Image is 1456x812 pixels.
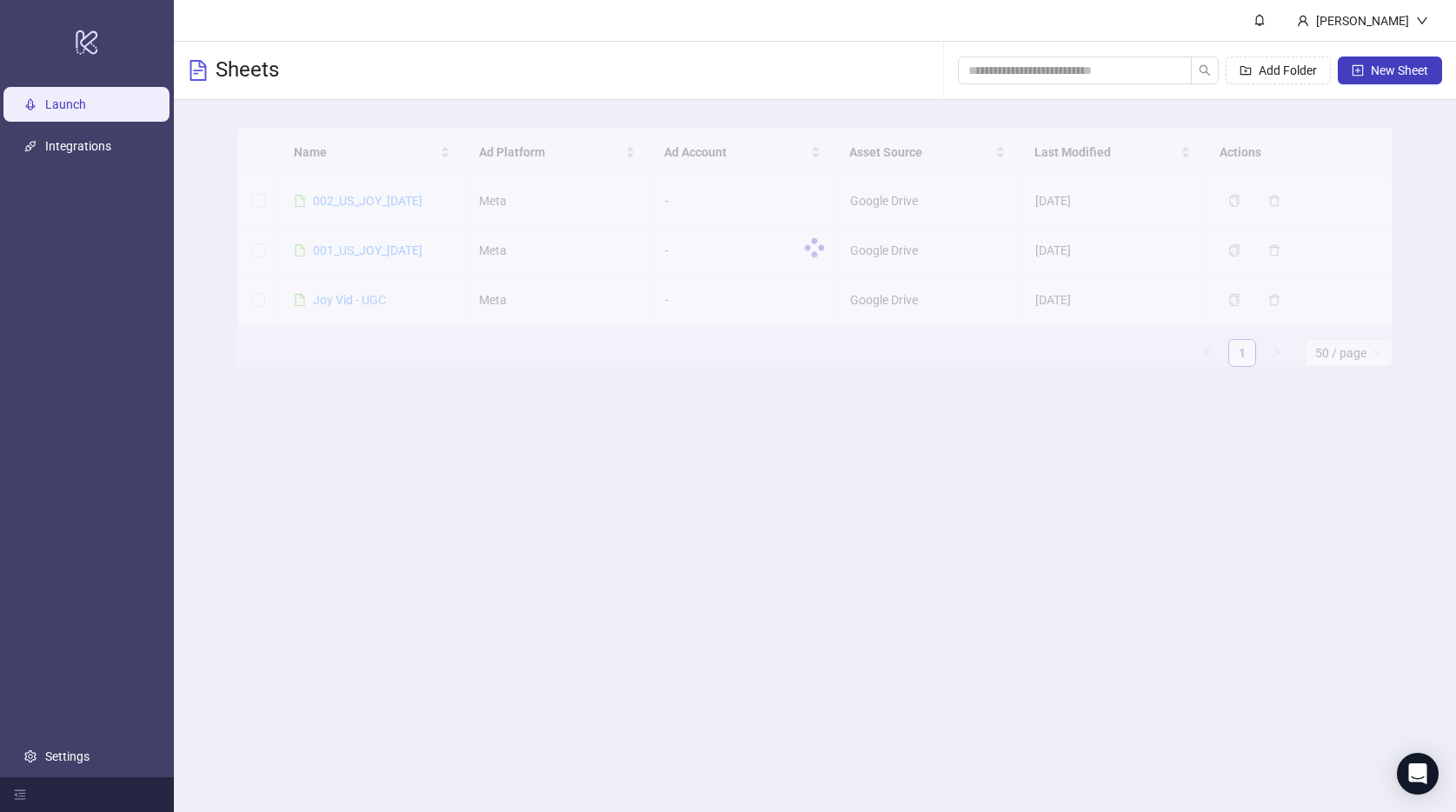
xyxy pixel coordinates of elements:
[1338,57,1442,84] button: New Sheet
[1309,11,1416,30] div: [PERSON_NAME]
[1240,64,1252,77] span: folder-add
[45,749,90,763] a: Settings
[1253,14,1266,26] span: bell
[1371,63,1428,77] span: New Sheet
[216,57,279,84] h3: Sheets
[45,139,111,153] a: Integrations
[1397,753,1439,795] div: Open Intercom Messenger
[1199,64,1211,77] span: search
[1416,15,1428,27] span: down
[1226,57,1331,84] button: Add Folder
[188,60,209,81] span: file-text
[45,97,86,111] a: Launch
[1352,64,1364,77] span: plus-square
[1259,63,1317,77] span: Add Folder
[14,789,26,801] span: menu-fold
[1297,15,1309,27] span: user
